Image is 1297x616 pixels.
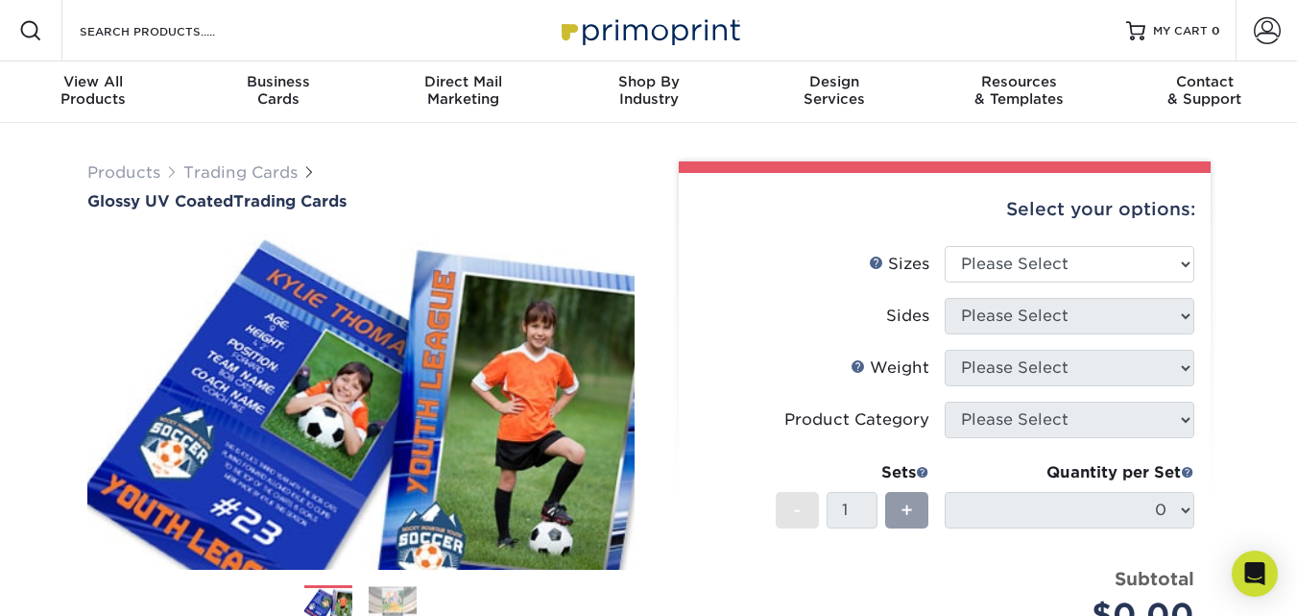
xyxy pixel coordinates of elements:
[371,73,556,108] div: Marketing
[869,253,929,276] div: Sizes
[185,73,371,108] div: Cards
[87,163,160,182] a: Products
[945,461,1194,484] div: Quantity per Set
[926,62,1112,123] a: Resources& Templates
[741,62,926,123] a: DesignServices
[556,62,741,123] a: Shop ByIndustry
[1153,23,1208,39] span: MY CART
[741,73,926,90] span: Design
[1112,73,1297,90] span: Contact
[901,496,913,525] span: +
[776,461,929,484] div: Sets
[185,62,371,123] a: BusinessCards
[87,192,635,210] h1: Trading Cards
[741,73,926,108] div: Services
[185,73,371,90] span: Business
[369,586,417,616] img: Trading Cards 02
[1112,73,1297,108] div: & Support
[556,73,741,108] div: Industry
[851,357,929,380] div: Weight
[784,408,929,431] div: Product Category
[371,73,556,90] span: Direct Mail
[1112,62,1297,123] a: Contact& Support
[371,62,556,123] a: Direct MailMarketing
[793,496,802,525] span: -
[78,19,265,42] input: SEARCH PRODUCTS.....
[694,173,1195,246] div: Select your options:
[87,192,233,210] span: Glossy UV Coated
[556,73,741,90] span: Shop By
[1212,24,1220,37] span: 0
[87,192,635,210] a: Glossy UV CoatedTrading Cards
[1115,568,1194,589] strong: Subtotal
[553,10,745,51] img: Primoprint
[183,163,298,182] a: Trading Cards
[926,73,1112,90] span: Resources
[87,212,635,591] img: Glossy UV Coated 01
[886,305,929,328] div: Sides
[1232,551,1278,597] div: Open Intercom Messenger
[926,73,1112,108] div: & Templates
